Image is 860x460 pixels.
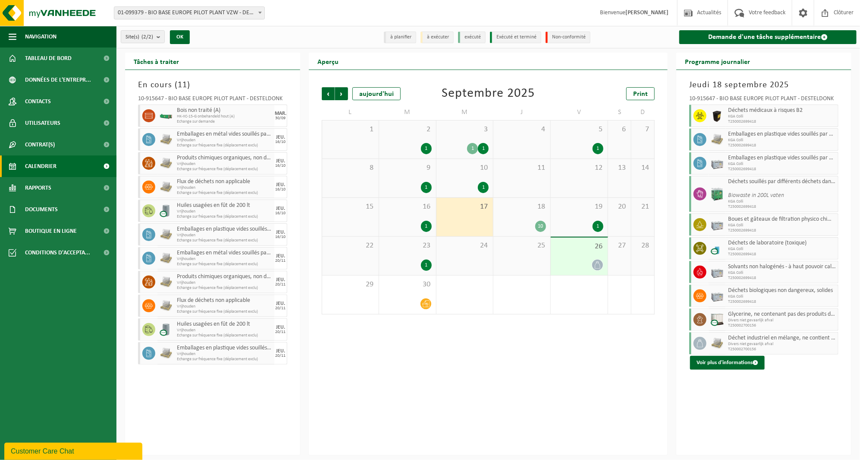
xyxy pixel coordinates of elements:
img: LP-PA-00000-WDN-11 [160,133,173,146]
li: à planifier [384,32,416,43]
li: à exécuter [421,32,454,43]
span: 19 [555,202,603,212]
span: Vrijhouden [177,138,272,143]
span: Déchets souillés par différents déchets dangereux [728,178,836,185]
h2: Aperçu [309,53,347,70]
img: PB-LB-0680-HPE-GY-11 [711,289,724,302]
span: Vrijhouden [177,162,272,167]
span: KGA Colli [728,294,836,299]
img: LP-PA-00000-WDN-11 [160,181,173,194]
span: Echange sur fréquence fixe (déplacement exclu) [177,143,272,148]
div: JEU. [276,159,285,164]
img: LP-SB-00050-HPE-51 [711,109,724,122]
img: PB-LB-0680-HPE-GY-11 [711,266,724,279]
span: Emballages en plastique vides souillés par des substances dangereuses [728,155,836,162]
img: LP-PA-00000-WDN-11 [711,133,724,146]
button: Site(s)(2/2) [121,30,165,43]
div: 10 [535,221,546,232]
span: 16 [383,202,432,212]
span: Echange sur fréquence fixe (déplacement exclu) [177,357,272,362]
span: T250002699418 [728,143,836,148]
span: Solvants non halogénés - à haut pouvoir calorifique en petits emballages (<200L) [728,263,836,270]
span: Print [633,91,648,98]
div: 30/09 [276,116,286,121]
span: 4 [498,125,546,134]
img: LP-OT-00060-CU [711,242,724,255]
span: 13 [612,163,627,173]
span: Emballages en métal vides souillés par des substances dangereuses [177,131,272,138]
td: S [608,105,631,120]
td: L [322,105,379,120]
h2: Tâches à traiter [125,53,188,70]
span: 10 [441,163,489,173]
span: Echange sur fréquence fixe (déplacement exclu) [177,214,272,219]
span: Déchets biologiques non dangereux, solides [728,287,836,294]
div: JEU. [276,301,285,306]
span: Echange sur fréquence fixe (déplacement exclu) [177,309,272,314]
div: JEU. [276,182,285,187]
span: 17 [441,202,489,212]
span: Vrijhouden [177,352,272,357]
span: Emballages en métal vides souillés par des substances dangereuses [177,250,272,257]
li: Non-conformité [546,32,590,43]
span: Vrijhouden [177,328,272,333]
a: Demande d'une tâche supplémentaire [679,30,857,44]
span: HK-XC-15-G onbehandeld hout (A) [177,114,272,119]
span: 3 [441,125,489,134]
li: exécuté [458,32,486,43]
span: Boues et gâteaux de filtration physico chimiques [728,216,836,223]
span: T250002699418 [728,119,836,124]
span: Conditions d'accepta... [25,242,90,263]
span: 6 [612,125,627,134]
span: Emballages en plastique vides souillés par des substances oxydants (comburant) [177,226,272,233]
span: KGA Colli [728,138,836,143]
span: 28 [636,241,650,251]
img: LP-PA-00000-WDN-11 [160,228,173,241]
span: KGA Colli [728,162,836,167]
td: V [551,105,608,120]
span: Données de l'entrepr... [25,69,91,91]
span: Echange sur fréquence fixe (déplacement exclu) [177,190,272,196]
span: Précédent [322,87,335,100]
span: KGA Colli [728,247,836,252]
span: Bois non traité (A) [177,107,272,114]
div: MAR. [275,111,286,116]
div: 1 [421,221,432,232]
span: T250002699418 [728,228,836,233]
span: Boutique en ligne [25,220,77,242]
span: KGA Colli [728,270,836,276]
div: 20/11 [276,330,286,334]
span: Vrijhouden [177,280,272,286]
span: Emballages en plastique vides souillés par des substances dangereuses [728,131,836,138]
span: Suivant [335,87,348,100]
span: Site(s) [126,31,153,44]
img: HK-XC-15-GN-00 [160,113,173,119]
span: T250002700156 [728,323,836,328]
span: 23 [383,241,432,251]
div: JEU. [276,206,285,211]
span: KGA Colli [728,199,836,204]
span: Divers niet gevaarlijk afval [728,318,836,323]
div: 1 [467,143,478,154]
span: T250002700156 [728,347,836,352]
img: LP-PA-00000-WDN-11 [160,347,173,360]
span: T250002699418 [728,167,836,172]
span: 18 [498,202,546,212]
img: LP-PA-00000-WDN-11 [160,276,173,289]
div: 1 [593,221,603,232]
button: Voir plus d'informations [690,356,765,370]
span: Vrijhouden [177,185,272,190]
div: 1 [478,143,489,154]
span: T250002699418 [728,204,836,209]
span: Huiles usagées en fût de 200 lt [177,202,272,209]
span: Déchets médicaux à risques B2 [728,107,836,114]
span: Emballages en plastique vides souillés par des substances oxydants (comburant) [177,345,272,352]
div: JEU. [276,135,285,140]
div: JEU. [276,254,285,259]
div: 20/11 [276,282,286,287]
span: 11 [498,163,546,173]
td: M [379,105,436,120]
span: T250002699418 [728,252,836,257]
span: Huiles usagées en fût de 200 lt [177,321,272,328]
span: KGA Colli [728,114,836,119]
